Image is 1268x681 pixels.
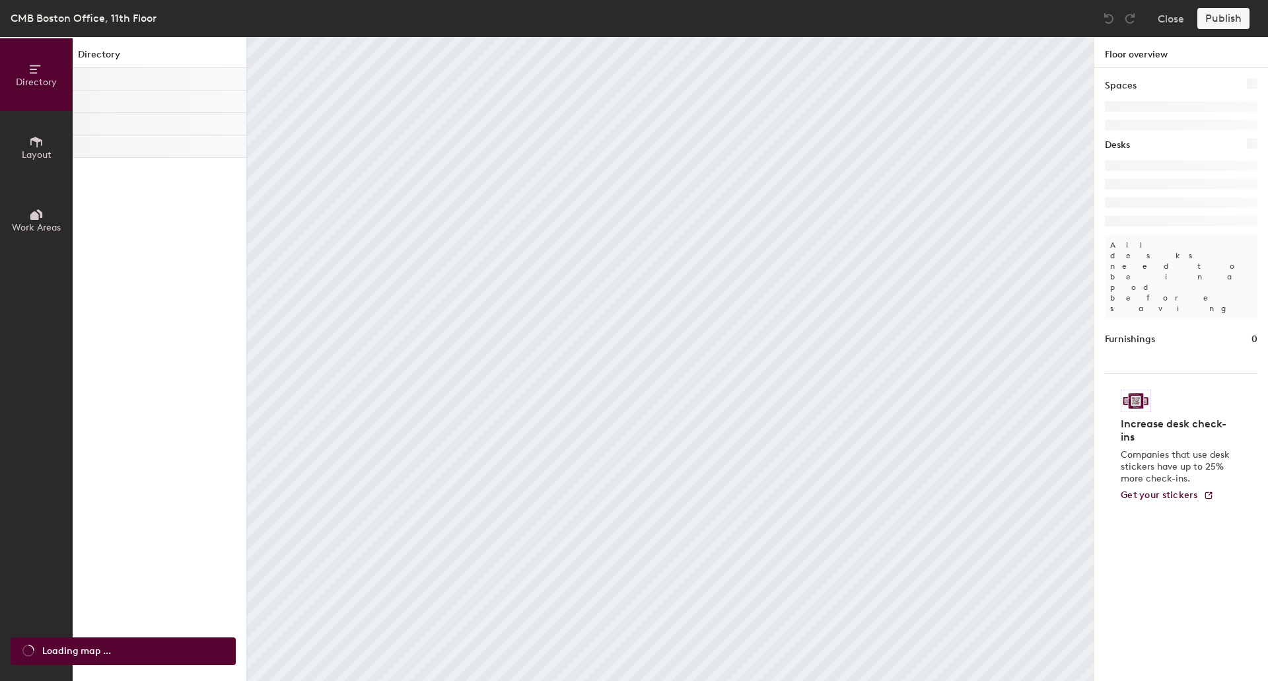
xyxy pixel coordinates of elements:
span: Layout [22,149,52,161]
img: Redo [1123,12,1137,25]
span: Loading map ... [42,644,111,659]
p: Companies that use desk stickers have up to 25% more check-ins. [1121,449,1234,485]
p: All desks need to be in a pod before saving [1105,234,1257,319]
h1: Furnishings [1105,332,1155,347]
h1: Floor overview [1094,37,1268,68]
span: Directory [16,77,57,88]
h1: Directory [73,48,246,68]
h4: Increase desk check-ins [1121,417,1234,444]
h1: 0 [1251,332,1257,347]
canvas: Map [247,37,1094,681]
button: Close [1158,8,1184,29]
a: Get your stickers [1121,490,1214,501]
div: CMB Boston Office, 11th Floor [11,10,157,26]
h1: Spaces [1105,79,1137,93]
img: Undo [1102,12,1115,25]
span: Get your stickers [1121,489,1198,501]
h1: Desks [1105,138,1130,153]
img: Sticker logo [1121,390,1151,412]
span: Work Areas [12,222,61,233]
